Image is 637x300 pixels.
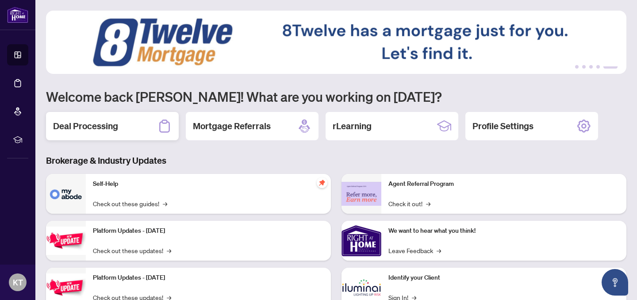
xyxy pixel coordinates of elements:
span: KT [13,276,23,288]
h2: Profile Settings [472,120,533,132]
a: Leave Feedback→ [388,246,441,255]
h1: Welcome back [PERSON_NAME]! What are you working on [DATE]? [46,88,626,105]
span: → [426,199,430,208]
button: 5 [603,65,618,69]
button: 1 [575,65,579,69]
img: Self-Help [46,174,86,214]
p: Self-Help [93,179,324,189]
a: Check out these updates!→ [93,246,171,255]
img: logo [7,7,28,23]
button: 2 [582,65,586,69]
button: Open asap [602,269,628,296]
span: pushpin [317,177,327,188]
button: 4 [596,65,600,69]
span: → [437,246,441,255]
p: Platform Updates - [DATE] [93,273,324,283]
img: Slide 4 [46,11,626,74]
img: We want to hear what you think! [342,221,381,261]
button: 3 [589,65,593,69]
a: Check it out!→ [388,199,430,208]
h2: rLearning [333,120,372,132]
p: Platform Updates - [DATE] [93,226,324,236]
h2: Deal Processing [53,120,118,132]
span: → [163,199,167,208]
a: Check out these guides!→ [93,199,167,208]
h3: Brokerage & Industry Updates [46,154,626,167]
p: Agent Referral Program [388,179,619,189]
p: Identify your Client [388,273,619,283]
h2: Mortgage Referrals [193,120,271,132]
img: Agent Referral Program [342,182,381,206]
img: Platform Updates - July 21, 2025 [46,227,86,254]
p: We want to hear what you think! [388,226,619,236]
span: → [167,246,171,255]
